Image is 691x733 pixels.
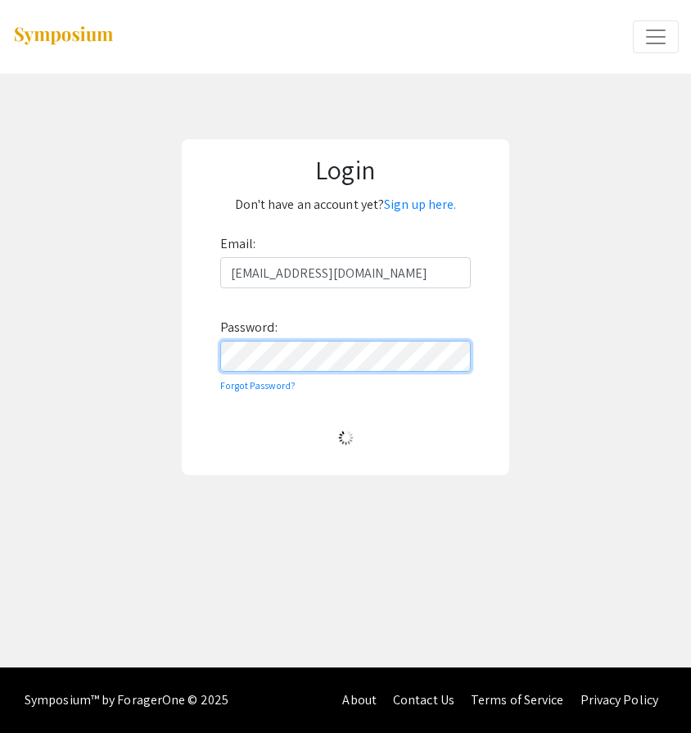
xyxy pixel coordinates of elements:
img: Symposium by ForagerOne [12,25,115,48]
label: Password: [220,314,278,341]
button: Expand or Collapse Menu [633,20,679,53]
a: Terms of Service [471,691,564,708]
label: Email: [220,231,256,257]
img: Loading [332,423,360,452]
a: Forgot Password? [220,379,296,391]
p: Don't have an account yet? [188,192,502,218]
a: Contact Us [393,691,454,708]
iframe: Chat [12,659,70,721]
div: Symposium™ by ForagerOne © 2025 [25,667,228,733]
h1: Login [188,154,502,185]
a: Sign up here. [384,196,456,213]
a: About [342,691,377,708]
a: Privacy Policy [580,691,658,708]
